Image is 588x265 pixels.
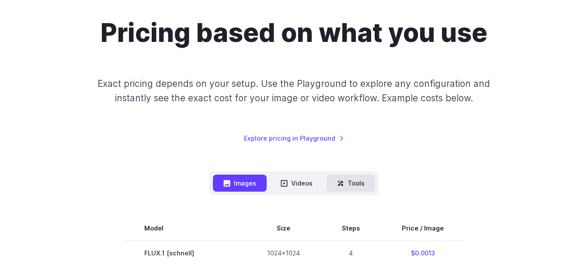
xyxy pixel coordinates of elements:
button: Images [213,175,267,192]
th: Steps [321,216,381,241]
button: Videos [270,175,323,192]
th: Size [246,216,321,241]
th: Model [123,216,246,241]
h1: Pricing based on what you use [101,17,487,48]
button: Tools [327,175,375,192]
p: Exact pricing depends on your setup. Use the Playground to explore any configuration and instantl... [96,76,493,106]
th: Price / Image [381,216,465,241]
a: Explore pricing in Playground [244,133,344,143]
